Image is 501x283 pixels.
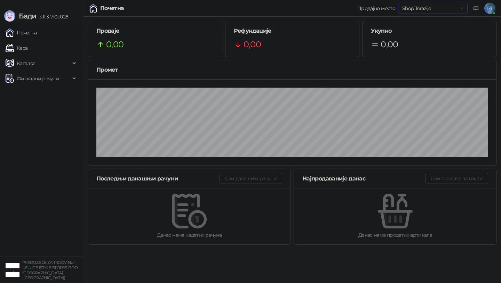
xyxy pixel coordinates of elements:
[36,14,68,20] span: 3.11.3-710c028
[19,12,36,20] span: Бади
[17,72,59,86] span: Фискални рачуни
[96,174,220,183] div: Последњи данашњи рачуни
[22,260,78,280] small: PREDUZEĆE ZA TRGOVINU I USLUGE ISTYLE STORES DOO [GEOGRAPHIC_DATA] ([GEOGRAPHIC_DATA])
[96,65,488,74] div: Промет
[6,26,37,40] a: Почетна
[357,6,395,11] div: Продајно место
[100,6,124,11] div: Почетна
[234,27,351,35] h5: Рефундације
[4,10,15,22] img: Logo
[302,174,425,183] div: Најпродаваније данас
[484,3,495,14] span: PT
[96,27,214,35] h5: Продаје
[381,38,398,51] span: 0,00
[220,173,282,184] button: Сви данашњи рачуни
[470,3,482,14] a: Документација
[425,173,488,184] button: Сви продати артикли
[371,27,488,35] h5: Укупно
[99,231,279,239] div: Данас нема издатих рачуна
[6,263,19,277] img: 64x64-companyLogo-77b92cf4-9946-4f36-9751-bf7bb5fd2c7d.png
[305,231,485,239] div: Данас нема продатих артикала
[244,38,261,51] span: 0,00
[17,56,35,70] span: Каталог
[106,38,124,51] span: 0,00
[6,41,27,55] a: Каса
[402,3,463,14] span: Shop Terazije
